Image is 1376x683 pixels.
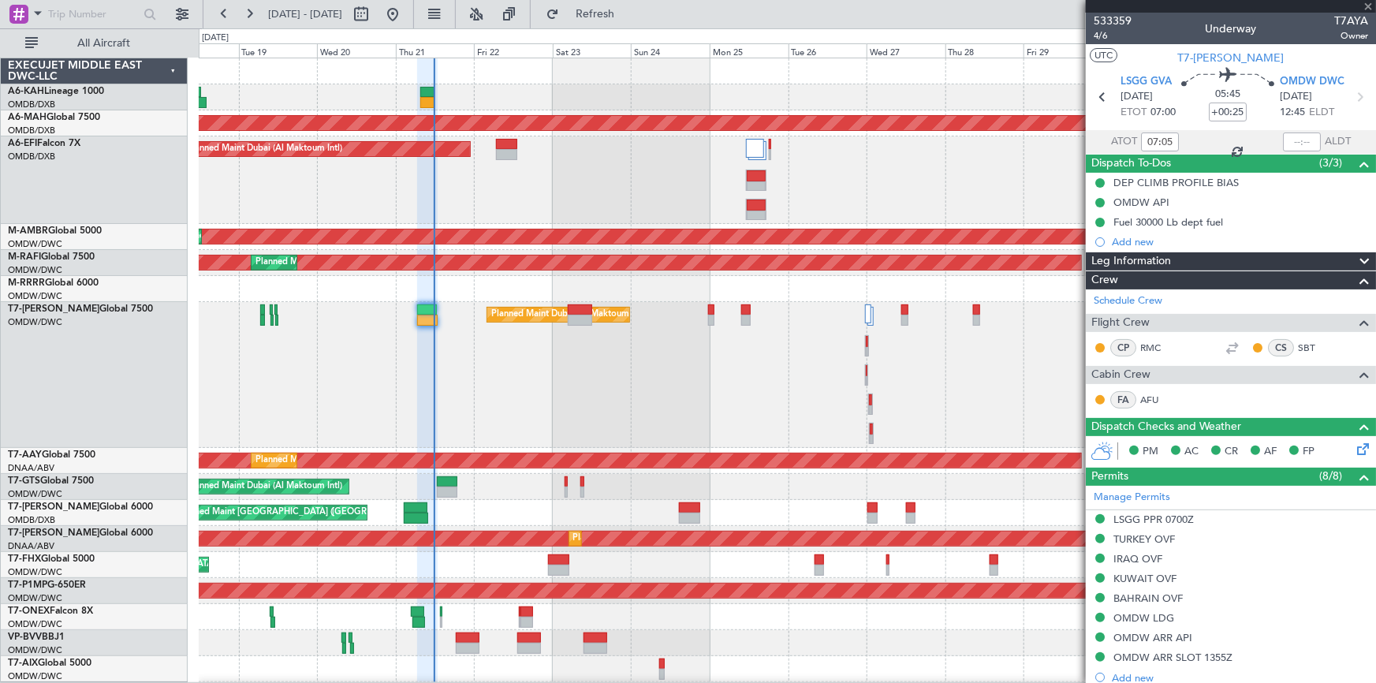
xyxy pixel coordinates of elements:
[1113,631,1192,644] div: OMDW ARR API
[8,304,153,314] a: T7-[PERSON_NAME]Global 7500
[1121,74,1172,90] span: LSGG GVA
[1140,341,1176,355] a: RMC
[187,137,342,161] div: Planned Maint Dubai (Al Maktoum Intl)
[8,580,47,590] span: T7-P1MP
[8,606,93,616] a: T7-ONEXFalcon 8X
[8,633,42,642] span: VP-BVV
[8,528,99,538] span: T7-[PERSON_NAME]
[8,87,104,96] a: A6-KAHLineage 1000
[255,449,411,472] div: Planned Maint Dubai (Al Maktoum Intl)
[1206,21,1257,38] div: Underway
[1091,155,1171,173] span: Dispatch To-Dos
[1113,215,1223,229] div: Fuel 30000 Lb dept fuel
[8,502,153,512] a: T7-[PERSON_NAME]Global 6000
[1325,134,1351,150] span: ALDT
[8,113,47,122] span: A6-MAH
[1303,444,1314,460] span: FP
[1091,366,1150,384] span: Cabin Crew
[8,450,95,460] a: T7-AAYGlobal 7500
[8,659,38,668] span: T7-AIX
[1094,13,1132,29] span: 533359
[396,43,475,58] div: Thu 21
[8,580,86,590] a: T7-P1MPG-650ER
[1215,87,1240,103] span: 05:45
[8,264,62,276] a: OMDW/DWC
[1110,391,1136,409] div: FA
[8,540,54,552] a: DNAA/ABV
[539,2,633,27] button: Refresh
[8,554,41,564] span: T7-FHX
[8,476,40,486] span: T7-GTS
[1091,271,1118,289] span: Crew
[8,278,99,288] a: M-RRRRGlobal 6000
[17,31,171,56] button: All Aircraft
[8,252,41,262] span: M-RAFI
[1113,592,1183,605] div: BAHRAIN OVF
[474,43,553,58] div: Fri 22
[631,43,710,58] div: Sun 24
[1094,293,1162,309] a: Schedule Crew
[8,670,62,682] a: OMDW/DWC
[41,38,166,49] span: All Aircraft
[8,113,100,122] a: A6-MAHGlobal 7500
[8,633,65,642] a: VP-BVVBBJ1
[8,290,62,302] a: OMDW/DWC
[8,226,102,236] a: M-AMBRGlobal 5000
[1184,444,1199,460] span: AC
[255,251,411,274] div: Planned Maint Dubai (Al Maktoum Intl)
[1298,341,1333,355] a: SBT
[8,618,62,630] a: OMDW/DWC
[1090,48,1117,62] button: UTC
[8,99,55,110] a: OMDB/DXB
[867,43,945,58] div: Wed 27
[1094,490,1170,506] a: Manage Permits
[8,125,55,136] a: OMDB/DXB
[8,139,37,148] span: A6-EFI
[8,592,62,604] a: OMDW/DWC
[8,151,55,162] a: OMDB/DXB
[573,527,729,551] div: Planned Maint Dubai (Al Maktoum Intl)
[160,43,239,58] div: Mon 18
[553,43,632,58] div: Sat 23
[1143,444,1158,460] span: PM
[1113,196,1169,209] div: OMDW API
[1225,444,1238,460] span: CR
[8,606,50,616] span: T7-ONEX
[8,644,62,656] a: OMDW/DWC
[1113,513,1194,526] div: LSGG PPR 0700Z
[1113,532,1175,546] div: TURKEY OVF
[268,7,342,21] span: [DATE] - [DATE]
[187,475,342,498] div: Planned Maint Dubai (Al Maktoum Intl)
[1280,74,1344,90] span: OMDW DWC
[1140,393,1176,407] a: AFU
[1113,651,1232,664] div: OMDW ARR SLOT 1355Z
[1121,105,1147,121] span: ETOT
[1111,134,1137,150] span: ATOT
[8,528,153,538] a: T7-[PERSON_NAME]Global 6000
[1094,29,1132,43] span: 4/6
[8,554,95,564] a: T7-FHXGlobal 5000
[8,304,99,314] span: T7-[PERSON_NAME]
[1113,572,1176,585] div: KUWAIT OVF
[8,476,94,486] a: T7-GTSGlobal 7500
[1280,89,1312,105] span: [DATE]
[8,252,95,262] a: M-RAFIGlobal 7500
[8,238,62,250] a: OMDW/DWC
[202,32,229,45] div: [DATE]
[177,501,441,524] div: Planned Maint [GEOGRAPHIC_DATA] ([GEOGRAPHIC_DATA] Intl)
[8,450,42,460] span: T7-AAY
[8,278,45,288] span: M-RRRR
[1113,552,1162,565] div: IRAQ OVF
[8,226,48,236] span: M-AMBR
[239,43,318,58] div: Tue 19
[1150,105,1176,121] span: 07:00
[1091,418,1241,436] span: Dispatch Checks and Weather
[1319,468,1342,484] span: (8/8)
[1113,611,1174,625] div: OMDW LDG
[1091,314,1150,332] span: Flight Crew
[1309,105,1334,121] span: ELDT
[48,2,139,26] input: Trip Number
[8,514,55,526] a: OMDB/DXB
[1091,252,1171,271] span: Leg Information
[1280,105,1305,121] span: 12:45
